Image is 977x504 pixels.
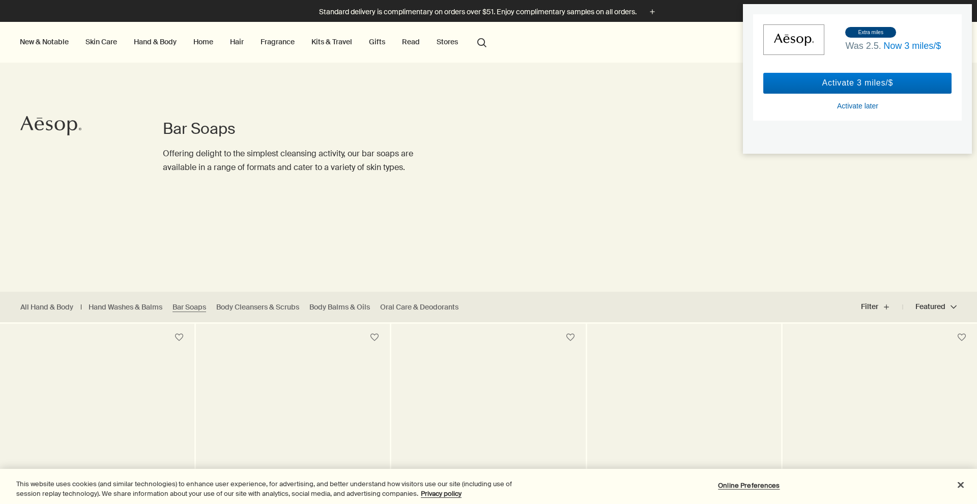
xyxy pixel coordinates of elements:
[170,328,188,347] button: Save to cabinet
[163,119,448,139] h1: Bar Soaps
[309,302,370,312] a: Body Balms & Oils
[367,35,387,48] a: Gifts
[216,302,299,312] a: Body Cleansers & Scrubs
[473,32,491,51] button: Open search
[309,35,354,48] a: Kits & Travel
[89,302,162,312] a: Hand Washes & Balms
[435,35,460,48] button: Stores
[561,328,580,347] button: Save to cabinet
[319,6,658,18] button: Standard delivery is complimentary on orders over $51. Enjoy complimentary samples on all orders.
[228,35,246,48] a: Hair
[20,302,73,312] a: All Hand & Body
[258,35,297,48] a: Fragrance
[191,35,215,48] a: Home
[20,116,81,136] svg: Aesop
[18,35,71,48] button: New & Notable
[132,35,179,48] a: Hand & Body
[953,328,971,347] button: Save to cabinet
[400,35,422,48] a: Read
[717,475,781,496] button: Online Preferences, Opens the preference center dialog
[173,302,206,312] a: Bar Soaps
[18,113,84,141] a: Aesop
[950,474,972,496] button: Close
[861,295,903,319] button: Filter
[365,328,384,347] button: Save to cabinet
[421,489,462,498] a: More information about your privacy, opens in a new tab
[16,479,537,499] div: This website uses cookies (and similar technologies) to enhance user experience, for advertising,...
[18,22,491,63] nav: primary
[163,147,448,174] p: Offering delight to the simplest cleansing activity, our bar soaps are available in a range of fo...
[83,35,119,48] a: Skin Care
[319,7,637,17] p: Standard delivery is complimentary on orders over $51. Enjoy complimentary samples on all orders.
[903,295,957,319] button: Featured
[380,302,458,312] a: Oral Care & Deodorants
